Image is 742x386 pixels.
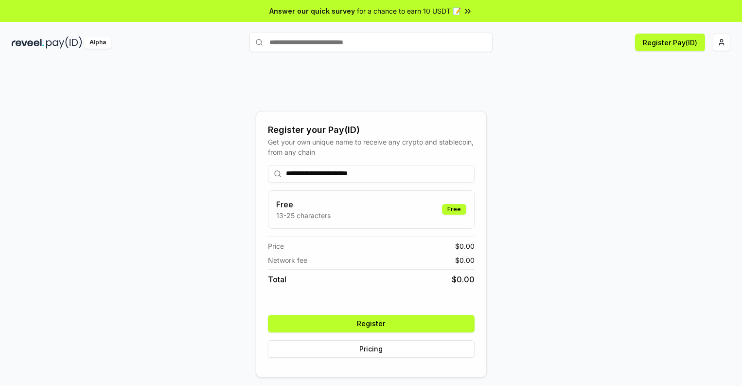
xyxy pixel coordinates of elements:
[268,241,284,251] span: Price
[455,241,475,251] span: $ 0.00
[12,37,44,49] img: reveel_dark
[268,340,475,358] button: Pricing
[635,34,705,51] button: Register Pay(ID)
[268,255,307,265] span: Network fee
[268,315,475,332] button: Register
[276,199,331,210] h3: Free
[268,274,286,285] span: Total
[269,6,355,16] span: Answer our quick survey
[46,37,82,49] img: pay_id
[452,274,475,285] span: $ 0.00
[84,37,111,49] div: Alpha
[357,6,461,16] span: for a chance to earn 10 USDT 📝
[268,137,475,157] div: Get your own unique name to receive any crypto and stablecoin, from any chain
[276,210,331,221] p: 13-25 characters
[268,123,475,137] div: Register your Pay(ID)
[455,255,475,265] span: $ 0.00
[442,204,466,215] div: Free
